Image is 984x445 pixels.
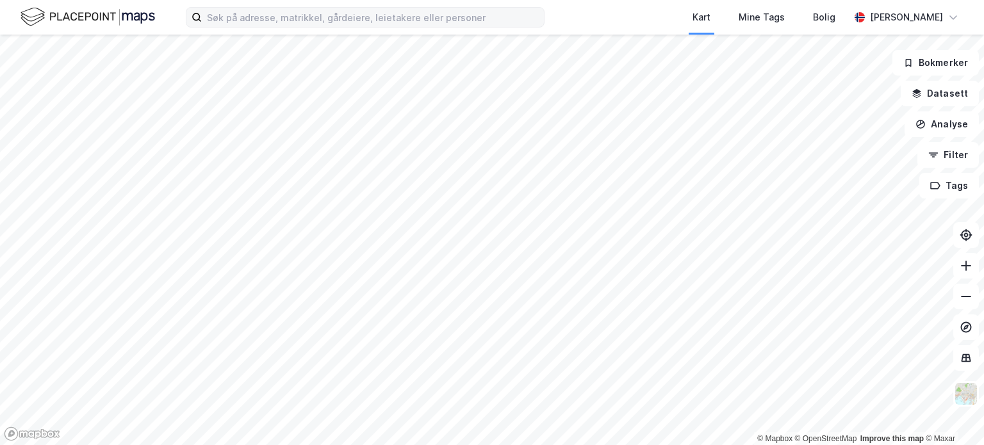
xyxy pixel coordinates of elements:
button: Datasett [901,81,979,106]
a: OpenStreetMap [795,434,857,443]
a: Mapbox homepage [4,426,60,441]
iframe: Chat Widget [920,384,984,445]
img: Z [954,382,978,406]
button: Tags [919,173,979,198]
button: Analyse [905,111,979,137]
a: Improve this map [860,434,924,443]
div: Kart [693,10,710,25]
div: Kontrollprogram for chat [920,384,984,445]
div: [PERSON_NAME] [870,10,943,25]
button: Filter [917,142,979,168]
button: Bokmerker [892,50,979,76]
input: Søk på adresse, matrikkel, gårdeiere, leietakere eller personer [202,8,544,27]
a: Mapbox [757,434,792,443]
div: Bolig [813,10,835,25]
img: logo.f888ab2527a4732fd821a326f86c7f29.svg [20,6,155,28]
div: Mine Tags [739,10,785,25]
